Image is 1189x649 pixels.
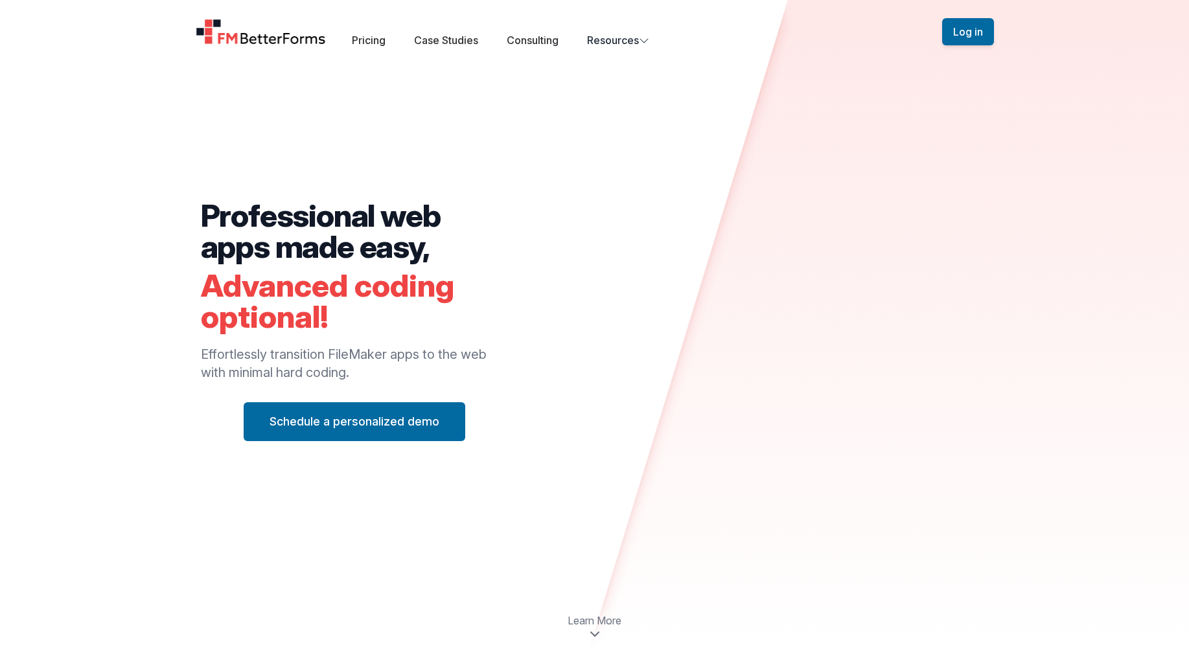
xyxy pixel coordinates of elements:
[352,34,386,47] a: Pricing
[180,16,1010,48] nav: Global
[414,34,478,47] a: Case Studies
[942,18,994,45] button: Log in
[568,613,621,628] span: Learn More
[587,32,649,48] button: Resources
[244,402,465,441] button: Schedule a personalized demo
[201,345,509,381] p: Effortlessly transition FileMaker apps to the web with minimal hard coding.
[507,34,559,47] a: Consulting
[201,270,509,332] h2: Advanced coding optional!
[196,19,327,45] a: Home
[201,200,509,262] h2: Professional web apps made easy,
